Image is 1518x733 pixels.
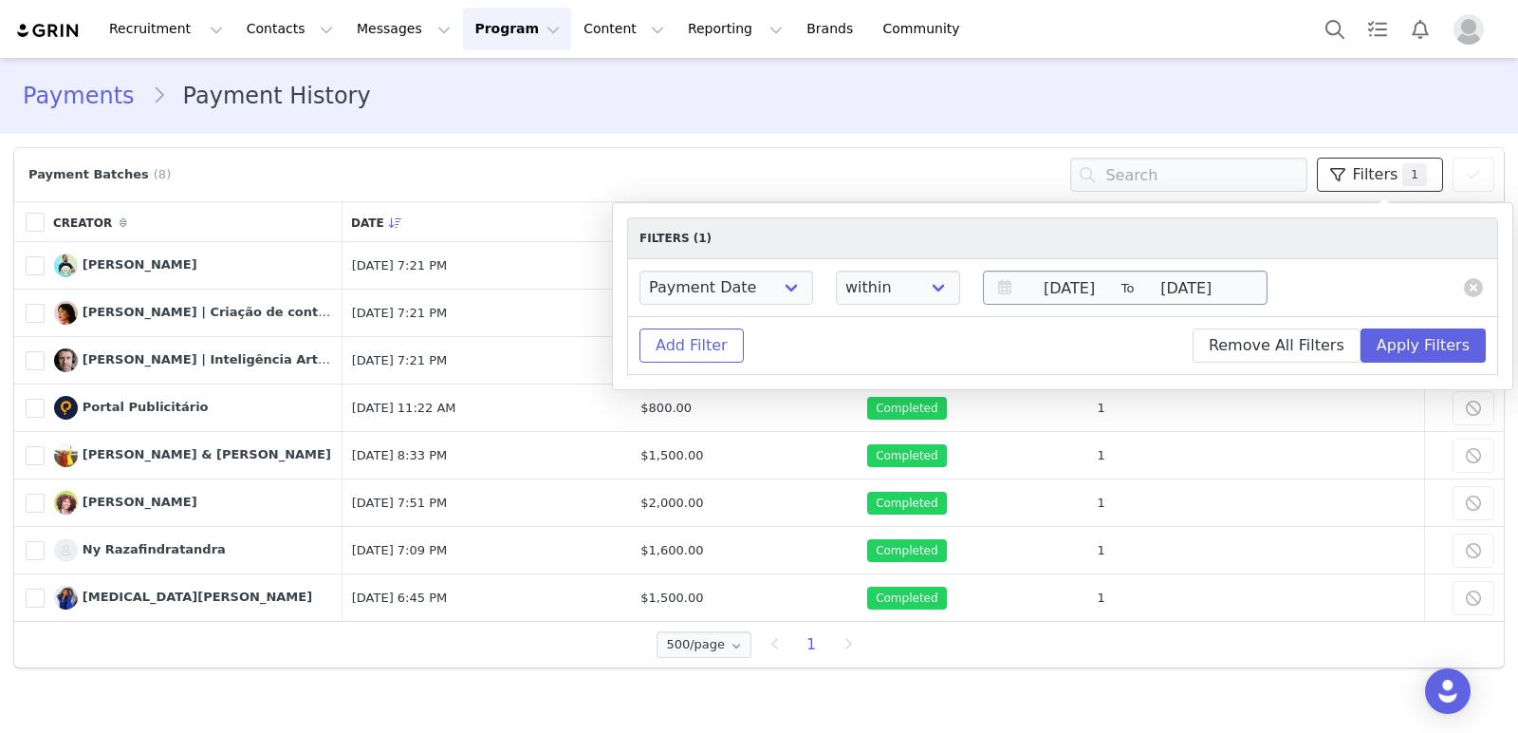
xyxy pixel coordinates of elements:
td: [DATE] 7:21 PM [342,337,632,385]
span: (8) [154,165,171,184]
li: 1 [794,631,828,658]
a: Ny Razafindratandra [54,538,226,562]
span: [PERSON_NAME] [83,495,197,509]
th: Date [342,201,632,242]
td: 1 [1088,385,1425,432]
td: 1 [1088,574,1425,622]
input: End [1138,274,1234,301]
span: $800.00 [640,401,692,415]
input: Search [1070,158,1307,192]
td: 1 [1088,527,1425,574]
div: Open Intercom Messenger [1425,668,1471,714]
span: $1,500.00 [640,591,703,605]
span: [PERSON_NAME] & [PERSON_NAME] [83,447,331,461]
button: Contacts [235,8,344,50]
img: Giselle & Stephen Jiroch [54,443,78,467]
a: [PERSON_NAME] [54,491,197,515]
td: 1 [1088,432,1425,479]
td: [DATE] 7:21 PM [342,242,632,290]
span: $1,500.00 [640,448,703,462]
a: Tasks [1357,8,1398,50]
img: Ny Razafindratandra [54,538,78,562]
th: Actions [1424,201,1504,242]
span: Completed [867,444,946,467]
button: Program [463,8,571,50]
th: Status [858,201,1087,242]
span: Completed [867,397,946,420]
button: Search [1314,8,1356,50]
td: [DATE] 8:33 PM [342,432,632,479]
a: [PERSON_NAME] [54,254,197,277]
a: Community [872,8,980,50]
img: Kayla Jackson [54,491,78,515]
span: [PERSON_NAME] [83,257,197,272]
td: [DATE] 7:21 PM [342,290,632,337]
img: grin logo [15,22,82,40]
button: Messages [345,8,462,50]
span: To [1118,274,1138,301]
td: [DATE] 7:51 PM [342,479,632,527]
input: Start [1021,274,1118,301]
td: [DATE] 7:09 PM [342,527,632,574]
span: [MEDICAL_DATA][PERSON_NAME] [83,590,312,604]
button: Remove All Filters [1193,329,1361,363]
span: $1,600.00 [640,543,703,557]
button: Add Filter [639,329,744,363]
img: Tobi Ayeni [54,586,78,610]
button: Content [572,8,676,50]
th: Creator [45,201,342,242]
a: [MEDICAL_DATA][PERSON_NAME] [54,586,312,610]
a: [PERSON_NAME] | Inteligência Artificial [54,348,334,372]
button: Apply Filters [1361,329,1486,363]
td: [DATE] 11:22 AM [342,385,632,432]
span: Ny Razafindratandra [83,542,226,556]
span: Portal Publicitário [83,400,209,414]
div: Payment Batches [24,165,180,184]
span: Completed [867,587,946,610]
img: Leticia Imai | Criação de conteúdo [54,301,78,325]
button: Recruitment [98,8,234,50]
a: Portal Publicitário [54,396,209,420]
button: Reporting [676,8,794,50]
button: Filters1 [1317,158,1443,192]
a: [PERSON_NAME] & [PERSON_NAME] [54,443,331,467]
span: Completed [867,492,946,515]
span: [PERSON_NAME] | Criação de conteúdo [83,305,353,319]
span: 1 [1402,163,1427,186]
span: Completed [867,539,946,562]
a: Brands [795,8,870,50]
img: Thiago Augusto [54,254,78,277]
td: [DATE] 6:45 PM [342,574,632,622]
img: placeholder-profile.jpg [1453,14,1484,45]
button: Profile [1442,14,1503,45]
button: Notifications [1399,8,1441,50]
input: Select [657,631,751,658]
th: Amount [632,201,859,242]
span: Filters [1352,163,1398,186]
img: Portal Publicitário [54,396,78,420]
a: [PERSON_NAME] | Criação de conteúdo [54,301,334,325]
th: Payment Items [1088,201,1425,242]
a: Payments [23,79,152,113]
img: Marco Lang | Inteligência Artificial [54,348,78,372]
span: [PERSON_NAME] | Inteligência Artificial [83,352,356,366]
span: $2,000.00 [640,496,703,510]
div: Filters (1) [627,217,1498,259]
td: 1 [1088,479,1425,527]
